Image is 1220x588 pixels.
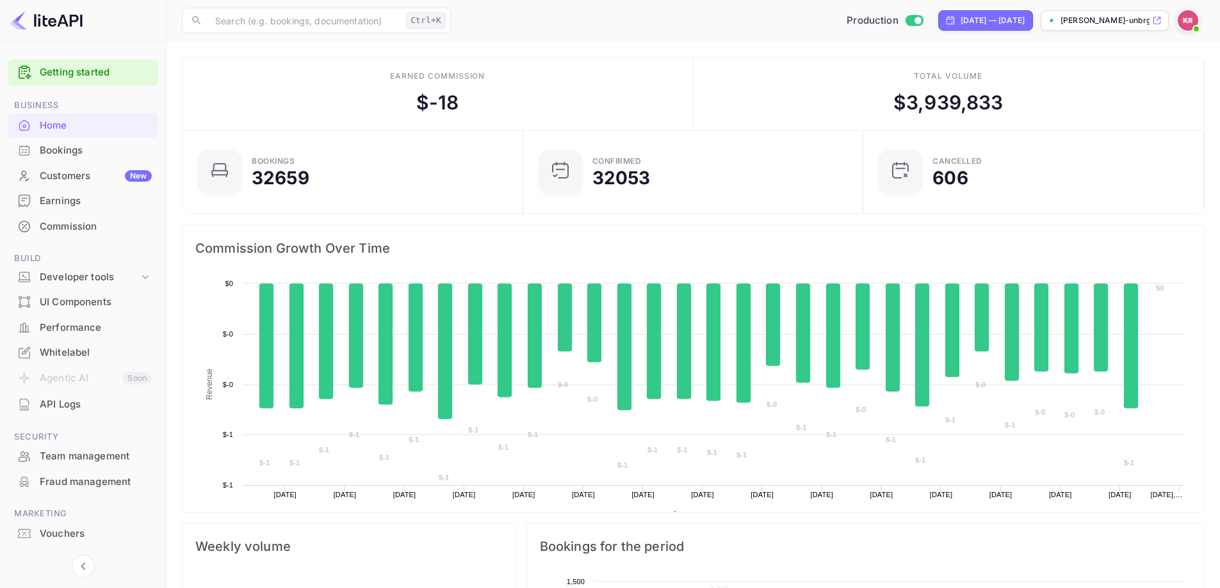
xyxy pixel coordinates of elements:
text: $-1 [707,449,717,456]
text: $-1 [617,461,628,469]
div: UI Components [40,295,152,310]
text: $0 [1156,284,1164,292]
text: [DATE] [1049,491,1072,498]
div: API Logs [40,397,152,412]
span: Commission Growth Over Time [195,238,1191,258]
text: $-0 [975,381,986,388]
span: Security [8,430,158,444]
div: Customers [40,169,152,184]
div: Ctrl+K [406,12,446,29]
a: Vouchers [8,521,158,545]
div: Fraud management [8,470,158,495]
text: $-1 [223,431,233,438]
div: Earnings [8,189,158,214]
text: $-1 [319,446,329,454]
a: Fraud management [8,470,158,493]
a: Team management [8,444,158,468]
text: $-0 [1064,411,1075,418]
a: UI Components [8,290,158,314]
a: Home [8,113,158,137]
div: Click to change the date range period [938,10,1033,31]
text: [DATE] [512,491,535,498]
text: [DATE] [870,491,893,498]
text: [DATE],… [1150,491,1182,498]
div: 606 [932,169,968,187]
text: [DATE] [1109,491,1132,498]
div: Developer tools [40,270,139,285]
a: Bookings [8,138,158,162]
text: $-1 [289,459,300,466]
div: UI Components [8,290,158,315]
div: Developer tools [8,266,158,289]
div: Performance [8,315,158,340]
div: [DATE] — [DATE] [961,15,1025,26]
p: [PERSON_NAME]-unbrg.[PERSON_NAME]... [1061,15,1150,26]
span: Production [847,13,899,28]
text: $-1 [259,459,270,466]
div: $ -18 [416,88,459,117]
div: Team management [40,449,152,464]
div: Team management [8,444,158,469]
a: API Logs [8,392,158,416]
img: LiteAPI logo [10,10,83,31]
text: $-1 [945,416,956,424]
text: [DATE] [810,491,833,498]
a: Commission [8,214,158,238]
text: $-1 [826,431,836,438]
div: Bookings [8,138,158,163]
text: $-1 [1005,421,1015,429]
text: $-0 [1035,408,1045,416]
div: Vouchers [8,521,158,546]
a: Earnings [8,189,158,212]
button: Collapse navigation [72,555,95,578]
text: $-0 [587,395,598,403]
div: Commission [40,219,152,234]
text: $-1 [915,456,925,464]
div: Confirmed [592,157,642,165]
text: $-0 [1094,408,1105,416]
a: Performance [8,315,158,339]
text: $-1 [498,443,508,451]
text: $0 [225,280,233,287]
text: $-1 [647,446,658,454]
text: $-1 [736,451,747,459]
text: $-1 [468,426,478,434]
text: [DATE] [751,491,774,498]
text: Revenue [205,369,214,400]
text: [DATE] [334,491,357,498]
img: Kobus Roux [1178,10,1198,31]
text: [DATE] [930,491,953,498]
text: 1,500 [566,578,584,585]
div: Total volume [914,70,982,82]
div: API Logs [8,392,158,417]
a: CustomersNew [8,164,158,187]
span: Build [8,251,158,266]
text: $-1 [409,436,419,443]
text: $-1 [1124,459,1134,466]
text: $-1 [528,431,538,438]
div: Getting started [8,60,158,86]
text: $-1 [439,473,449,481]
div: $ 3,939,833 [893,88,1004,117]
div: Whitelabel [8,340,158,365]
div: Performance [40,321,152,335]
div: Switch to Sandbox mode [842,13,928,28]
div: CANCELLED [932,157,982,165]
text: $-1 [796,424,806,431]
text: $-0 [223,381,233,388]
span: Business [8,99,158,113]
div: Whitelabel [40,346,152,360]
span: Weekly volume [195,536,503,557]
text: [DATE] [274,491,297,498]
text: $-0 [223,330,233,338]
div: Bookings [40,143,152,158]
div: Home [8,113,158,138]
text: $-1 [349,431,359,438]
div: CustomersNew [8,164,158,189]
text: [DATE] [393,491,416,498]
text: $-0 [856,406,866,413]
text: [DATE] [691,491,714,498]
div: Earnings [40,194,152,209]
input: Search (e.g. bookings, documentation) [207,8,401,33]
text: $-1 [379,454,389,461]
